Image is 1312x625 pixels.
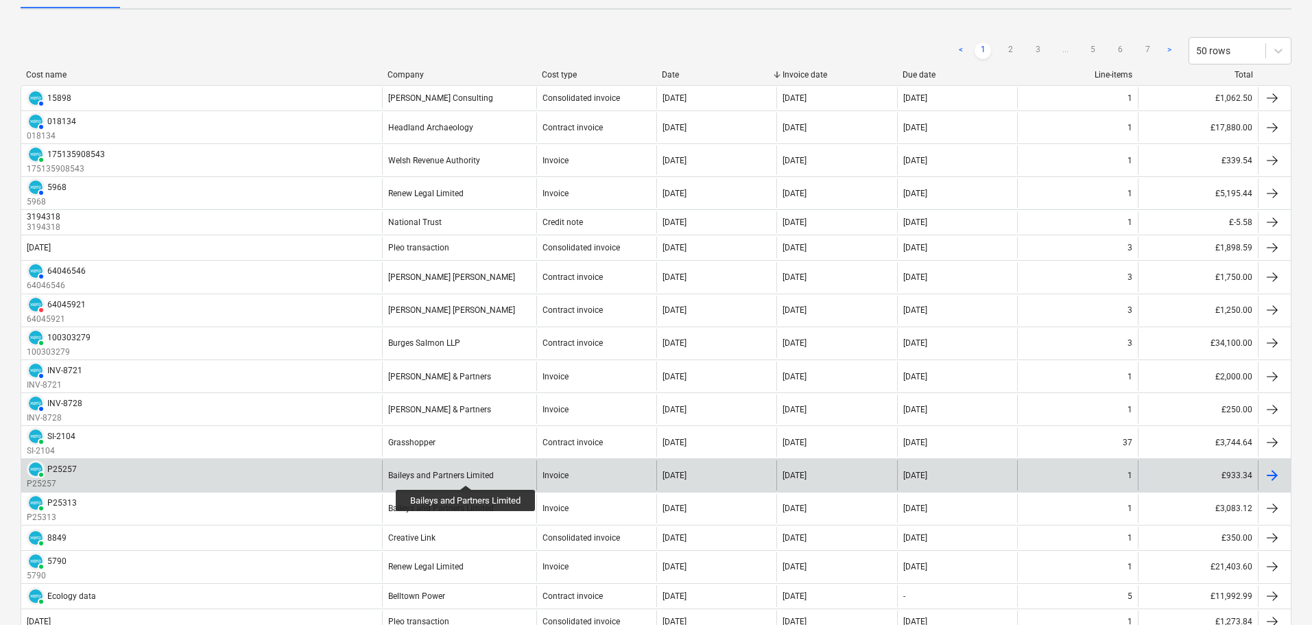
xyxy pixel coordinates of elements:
[388,272,515,282] div: [PERSON_NAME] [PERSON_NAME]
[47,333,91,342] div: 100303279
[29,364,43,377] img: xero.svg
[903,243,927,252] div: [DATE]
[1128,504,1132,513] div: 1
[27,296,45,314] div: Invoice has been synced with Xero and its status is currently DELETED
[29,531,43,545] img: xero.svg
[1138,296,1258,325] div: £1,250.00
[903,372,927,381] div: [DATE]
[1112,43,1128,59] a: Page 6
[47,150,105,159] div: 175135908543
[783,156,807,165] div: [DATE]
[47,93,71,103] div: 15898
[783,504,807,513] div: [DATE]
[1161,43,1178,59] a: Next page
[29,397,43,410] img: xero.svg
[47,366,82,375] div: INV-8721
[1057,43,1073,59] span: ...
[663,305,687,315] div: [DATE]
[27,460,45,478] div: Invoice has been synced with Xero and its status is currently PAID
[542,189,569,198] div: Invoice
[388,591,445,601] div: Belltown Power
[542,372,569,381] div: Invoice
[27,379,82,391] p: INV-8721
[388,533,436,543] div: Creative Link
[903,533,927,543] div: [DATE]
[29,496,43,510] img: xero.svg
[47,266,86,276] div: 64046546
[542,70,652,80] div: Cost type
[663,123,687,132] div: [DATE]
[27,346,91,358] p: 100303279
[542,438,603,447] div: Contract invoice
[903,504,927,513] div: [DATE]
[903,217,927,227] div: [DATE]
[663,533,687,543] div: [DATE]
[47,464,77,474] div: P25257
[1029,43,1046,59] a: Page 3
[47,498,77,508] div: P25313
[27,113,45,130] div: Invoice has been synced with Xero and its status is currently AUTHORISED
[1138,494,1258,523] div: £3,083.12
[903,438,927,447] div: [DATE]
[1138,87,1258,109] div: £1,062.50
[47,300,86,309] div: 64045921
[47,533,67,543] div: 8849
[27,478,77,490] p: P25257
[542,272,603,282] div: Contract invoice
[27,362,45,379] div: Invoice has been synced with Xero and its status is currently AUTHORISED
[1243,559,1312,625] iframe: Chat Widget
[542,305,603,315] div: Contract invoice
[1138,394,1258,424] div: £250.00
[27,394,45,412] div: Invoice has been synced with Xero and its status is currently AUTHORISED
[47,399,82,408] div: INV-8728
[1139,43,1156,59] a: Page 7
[1128,93,1132,103] div: 1
[1138,145,1258,175] div: £339.54
[388,405,491,414] div: [PERSON_NAME] & Partners
[903,471,927,480] div: [DATE]
[29,180,43,194] img: xero.svg
[1138,211,1258,233] div: £-5.58
[27,587,45,605] div: Invoice has been synced with Xero and its status is currently PAID
[542,405,569,414] div: Invoice
[1143,70,1253,80] div: Total
[388,156,480,165] div: Welsh Revenue Authority
[903,70,1012,80] div: Due date
[663,372,687,381] div: [DATE]
[1128,372,1132,381] div: 1
[47,182,67,192] div: 5968
[27,212,60,222] div: 3194318
[903,272,927,282] div: [DATE]
[388,562,464,571] div: Renew Legal Limited
[783,533,807,543] div: [DATE]
[542,591,603,601] div: Contract invoice
[783,591,807,601] div: [DATE]
[542,93,620,103] div: Consolidated invoice
[975,43,991,59] a: Page 1 is your current page
[1128,243,1132,252] div: 3
[903,405,927,414] div: [DATE]
[27,178,45,196] div: Invoice has been synced with Xero and its status is currently AUTHORISED
[1128,156,1132,165] div: 1
[29,554,43,568] img: xero.svg
[1128,471,1132,480] div: 1
[903,338,927,348] div: [DATE]
[388,243,449,252] div: Pleo transaction
[27,570,67,582] p: 5790
[783,372,807,381] div: [DATE]
[388,438,436,447] div: Grasshopper
[27,163,105,175] p: 175135908543
[663,504,687,513] div: [DATE]
[1138,427,1258,457] div: £3,744.64
[27,314,86,325] p: 64045921
[388,123,473,132] div: Headland Archaeology
[542,338,603,348] div: Contract invoice
[27,529,45,547] div: Invoice has been synced with Xero and its status is currently PAID
[388,504,494,513] div: Baileys and Partners Limited
[1128,305,1132,315] div: 3
[663,93,687,103] div: [DATE]
[29,331,43,344] img: xero.svg
[542,156,569,165] div: Invoice
[27,196,67,208] p: 5968
[1023,70,1133,80] div: Line-items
